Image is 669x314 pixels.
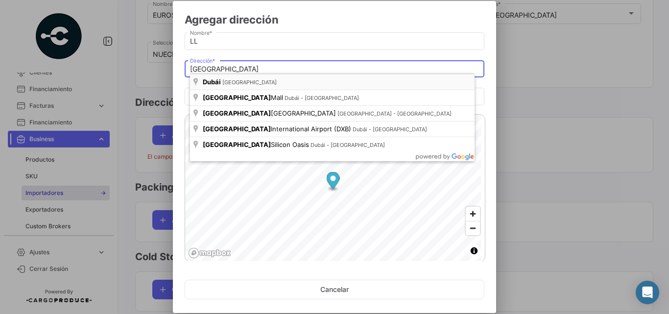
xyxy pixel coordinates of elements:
h2: Agregar dirección [185,13,484,26]
button: Cancelar [185,280,484,299]
span: [GEOGRAPHIC_DATA] [203,109,337,117]
span: [GEOGRAPHIC_DATA] [203,125,271,133]
span: Dubái - [GEOGRAPHIC_DATA] [353,126,427,133]
span: Toggle attribution [471,245,477,256]
span: [GEOGRAPHIC_DATA] [203,109,271,117]
button: Zoom out [466,221,480,235]
span: Dubái - [GEOGRAPHIC_DATA] [311,142,385,148]
span: [GEOGRAPHIC_DATA] - [GEOGRAPHIC_DATA] [337,110,452,117]
span: Dubái [203,78,221,86]
div: Abrir Intercom Messenger [636,281,659,304]
span: [GEOGRAPHIC_DATA] [203,141,271,148]
span: Mall [203,94,285,101]
a: Mapbox logo [188,247,231,259]
input: Dirección [190,65,479,73]
span: Silicon Oasis [203,141,311,148]
span: [GEOGRAPHIC_DATA] [203,94,271,101]
button: Toggle attribution [468,245,480,257]
canvas: Map [185,115,481,263]
span: [GEOGRAPHIC_DATA] [222,79,277,86]
button: Zoom in [466,207,480,221]
div: Map marker [327,171,340,192]
span: Dubái - [GEOGRAPHIC_DATA] [285,95,359,101]
span: International Airport (DXB) [203,125,353,133]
